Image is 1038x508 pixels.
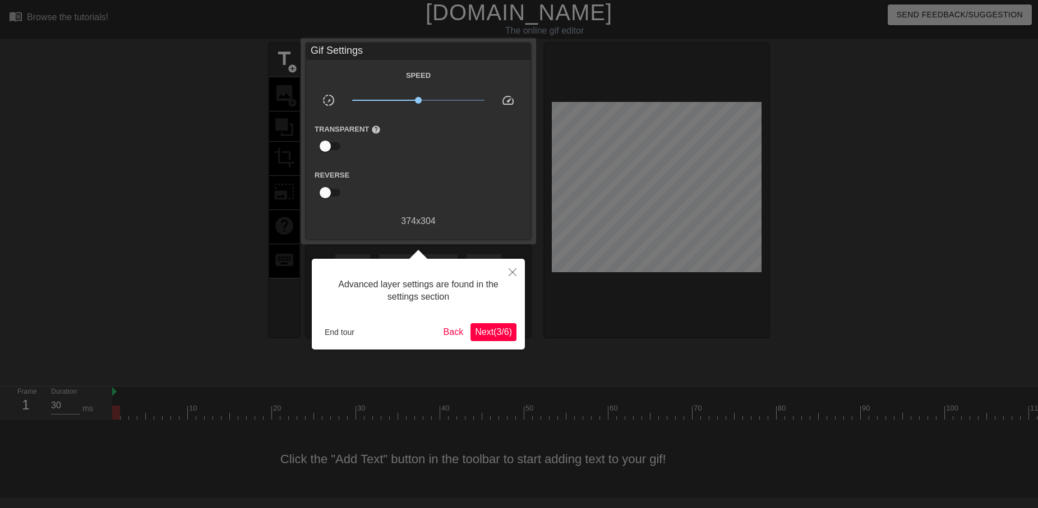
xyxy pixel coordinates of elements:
[320,324,359,341] button: End tour
[439,323,468,341] button: Back
[500,259,525,285] button: Close
[470,323,516,341] button: Next
[475,327,512,337] span: Next ( 3 / 6 )
[320,267,516,315] div: Advanced layer settings are found in the settings section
